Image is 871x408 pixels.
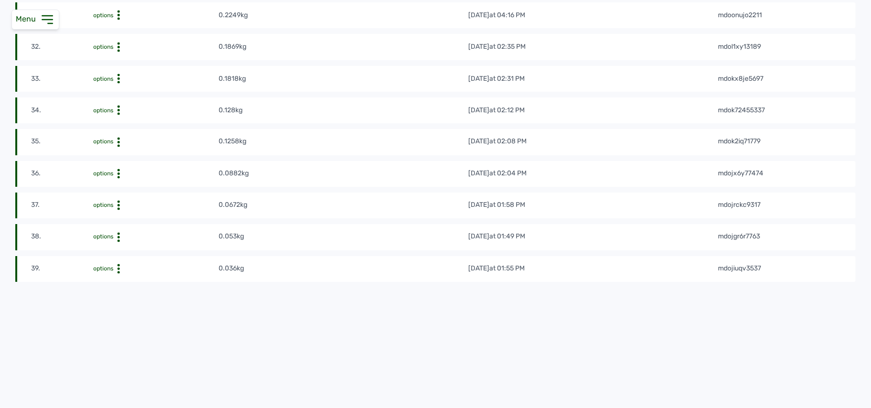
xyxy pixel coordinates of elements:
div: [DATE] [468,74,525,84]
td: mdokx8je5697 [717,74,842,84]
span: Menu [16,14,40,23]
span: at 02:35 PM [489,43,526,51]
td: mdojrckc9317 [717,200,842,211]
div: [DATE] [468,11,525,20]
span: at 01:58 PM [489,201,525,209]
span: options [94,171,114,177]
td: 0.2249kg [218,10,468,21]
td: 34. [31,105,93,116]
td: mdojx6y77474 [717,169,842,179]
span: at 02:12 PM [489,106,525,114]
td: mdok2iq71779 [717,137,842,147]
td: 0.1258kg [218,137,468,147]
div: [DATE] [468,106,525,115]
td: 39. [31,264,93,274]
span: options [94,75,114,82]
span: at 02:08 PM [489,138,527,146]
td: mdojiuqv3537 [717,264,842,274]
td: mdol1xy13189 [717,42,842,52]
span: at 02:04 PM [489,170,527,178]
td: mdoonujo2211 [717,10,842,21]
span: at 04:16 PM [489,11,525,19]
div: [DATE] [468,264,525,274]
div: [DATE] [468,201,525,210]
td: 0.036kg [218,264,468,274]
div: [DATE] [468,169,527,179]
span: options [94,139,114,145]
td: 31. [31,10,93,21]
td: 0.0882kg [218,169,468,179]
span: at 02:31 PM [489,75,525,83]
td: 0.1818kg [218,74,468,84]
td: 33. [31,74,93,84]
div: [DATE] [468,42,526,52]
td: 0.128kg [218,105,468,116]
span: at 01:55 PM [489,265,525,273]
span: options [94,43,114,50]
td: 36. [31,169,93,179]
span: options [94,266,114,272]
div: [DATE] [468,232,525,242]
td: 35. [31,137,93,147]
span: at 01:49 PM [489,233,525,241]
td: mdok72455337 [717,105,842,116]
span: options [94,234,114,240]
td: 37. [31,200,93,211]
td: 0.0672kg [218,200,468,211]
td: 0.053kg [218,232,468,242]
span: options [94,107,114,114]
td: 0.1869kg [218,42,468,52]
div: [DATE] [468,137,527,147]
td: mdojgr6r7763 [717,232,842,242]
span: options [94,202,114,209]
span: options [94,12,114,19]
td: 32. [31,42,93,52]
td: 38. [31,232,93,242]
